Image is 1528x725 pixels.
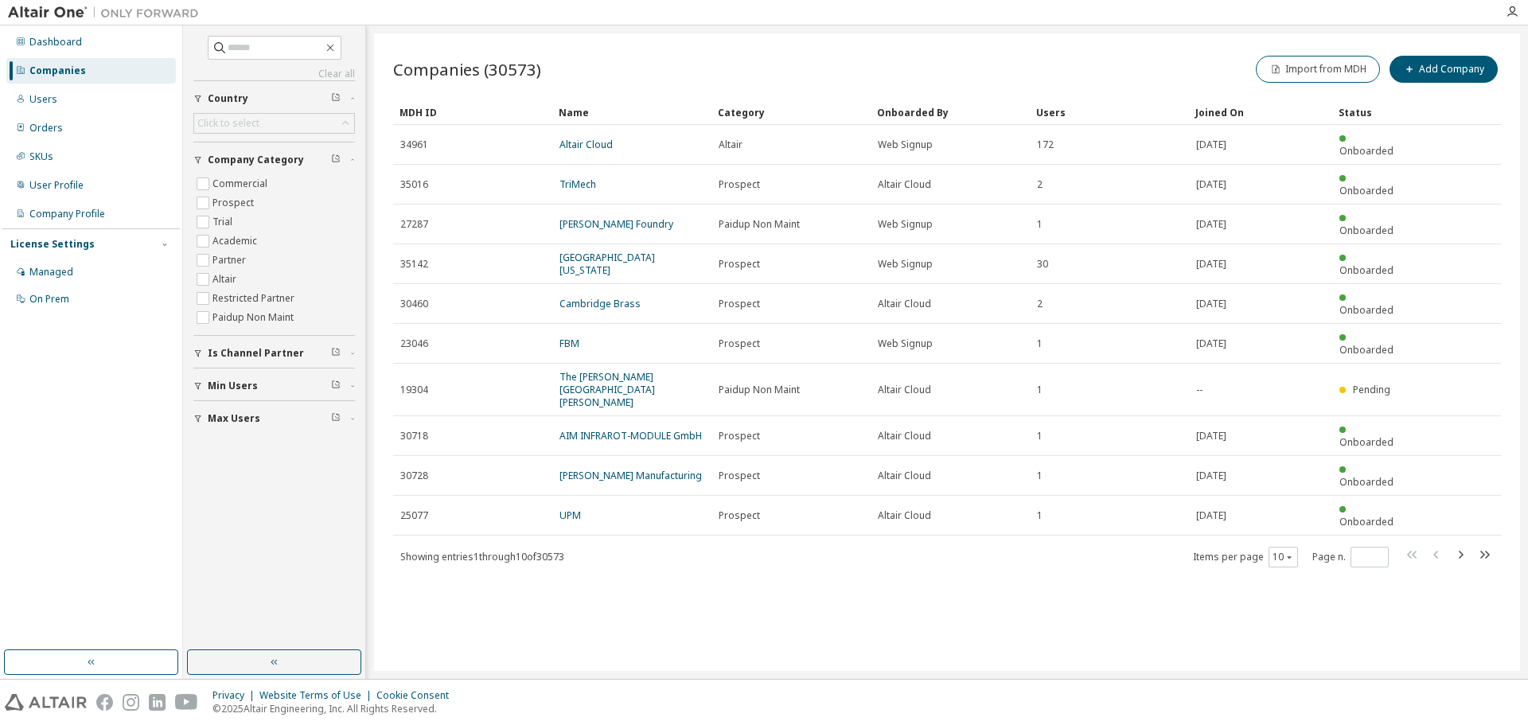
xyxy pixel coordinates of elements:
[400,509,428,522] span: 25077
[10,238,95,251] div: License Settings
[1193,547,1298,567] span: Items per page
[1196,258,1226,271] span: [DATE]
[331,92,341,105] span: Clear filter
[559,370,655,409] a: The [PERSON_NAME][GEOGRAPHIC_DATA][PERSON_NAME]
[1037,470,1043,482] span: 1
[193,336,355,371] button: Is Channel Partner
[193,142,355,177] button: Company Category
[193,368,355,403] button: Min Users
[331,347,341,360] span: Clear filter
[400,470,428,482] span: 30728
[400,337,428,350] span: 23046
[208,154,304,166] span: Company Category
[5,694,87,711] img: altair_logo.svg
[29,36,82,49] div: Dashboard
[1037,258,1048,271] span: 30
[1196,138,1226,151] span: [DATE]
[559,177,596,191] a: TriMech
[1037,298,1043,310] span: 2
[878,298,931,310] span: Altair Cloud
[208,92,248,105] span: Country
[1037,138,1054,151] span: 172
[1196,178,1226,191] span: [DATE]
[718,99,864,125] div: Category
[1339,99,1405,125] div: Status
[208,412,260,425] span: Max Users
[1196,298,1226,310] span: [DATE]
[719,298,760,310] span: Prospect
[1339,224,1394,237] span: Onboarded
[96,694,113,711] img: facebook.svg
[29,93,57,106] div: Users
[400,258,428,271] span: 35142
[878,337,933,350] span: Web Signup
[1312,547,1389,567] span: Page n.
[1339,515,1394,528] span: Onboarded
[559,138,613,151] a: Altair Cloud
[212,689,259,702] div: Privacy
[1196,337,1226,350] span: [DATE]
[212,308,297,327] label: Paidup Non Maint
[1195,99,1326,125] div: Joined On
[719,218,800,231] span: Paidup Non Maint
[1390,56,1498,83] button: Add Company
[1037,178,1043,191] span: 2
[1037,430,1043,442] span: 1
[559,509,581,522] a: UPM
[719,258,760,271] span: Prospect
[123,694,139,711] img: instagram.svg
[1256,56,1380,83] button: Import from MDH
[331,380,341,392] span: Clear filter
[1339,475,1394,489] span: Onboarded
[1339,144,1394,158] span: Onboarded
[559,251,655,277] a: [GEOGRAPHIC_DATA][US_STATE]
[393,58,541,80] span: Companies (30573)
[1196,509,1226,522] span: [DATE]
[259,689,376,702] div: Website Terms of Use
[878,218,933,231] span: Web Signup
[559,337,579,350] a: FBM
[400,178,428,191] span: 35016
[1339,435,1394,449] span: Onboarded
[559,99,705,125] div: Name
[212,193,257,212] label: Prospect
[1339,303,1394,317] span: Onboarded
[400,550,564,563] span: Showing entries 1 through 10 of 30573
[331,154,341,166] span: Clear filter
[1196,384,1203,396] span: --
[1037,218,1043,231] span: 1
[559,429,702,442] a: AIM INFRAROT-MODULE GmbH
[208,347,304,360] span: Is Channel Partner
[212,270,240,289] label: Altair
[559,297,641,310] a: Cambridge Brass
[878,384,931,396] span: Altair Cloud
[29,208,105,220] div: Company Profile
[193,68,355,80] a: Clear all
[212,174,271,193] label: Commercial
[1036,99,1183,125] div: Users
[175,694,198,711] img: youtube.svg
[1037,509,1043,522] span: 1
[1273,551,1294,563] button: 10
[878,470,931,482] span: Altair Cloud
[878,258,933,271] span: Web Signup
[8,5,207,21] img: Altair One
[1196,218,1226,231] span: [DATE]
[194,114,354,133] div: Click to select
[29,64,86,77] div: Companies
[29,122,63,134] div: Orders
[559,217,673,231] a: [PERSON_NAME] Foundry
[877,99,1023,125] div: Onboarded By
[1037,337,1043,350] span: 1
[212,702,458,715] p: © 2025 Altair Engineering, Inc. All Rights Reserved.
[212,232,260,251] label: Academic
[878,430,931,442] span: Altair Cloud
[559,469,702,482] a: [PERSON_NAME] Manufacturing
[212,289,298,308] label: Restricted Partner
[149,694,166,711] img: linkedin.svg
[1339,184,1394,197] span: Onboarded
[193,81,355,116] button: Country
[719,470,760,482] span: Prospect
[400,218,428,231] span: 27287
[1196,470,1226,482] span: [DATE]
